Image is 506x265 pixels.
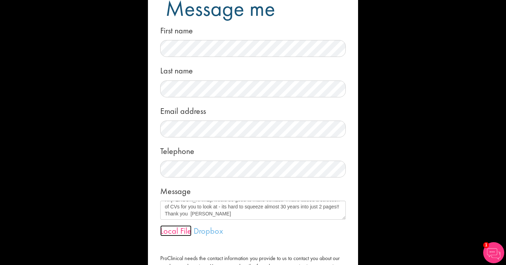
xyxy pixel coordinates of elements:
img: Chatbot [483,242,504,263]
a: Dropbox [194,225,223,236]
a: Local File [160,225,192,236]
label: Telephone [160,143,194,157]
label: Email address [160,103,206,117]
label: Message [160,183,191,197]
span: 1 [483,242,489,248]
